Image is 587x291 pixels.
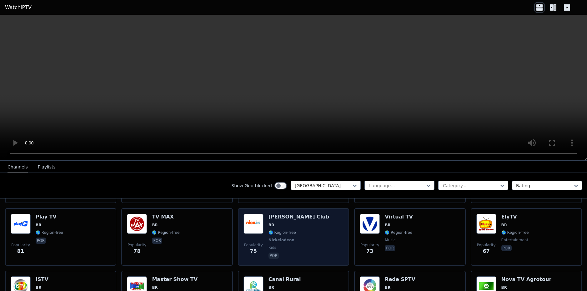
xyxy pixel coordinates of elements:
span: BR [501,285,507,290]
h6: [PERSON_NAME] Club [268,214,329,220]
span: 🌎 Region-free [501,230,529,235]
p: por [501,245,512,251]
span: 81 [17,248,24,255]
span: music [385,238,395,243]
h6: Rede SPTV [385,276,415,283]
h6: ElyTV [501,214,529,220]
span: Popularity [244,243,263,248]
span: Popularity [360,243,379,248]
p: por [268,253,279,259]
p: por [385,245,395,251]
span: 75 [250,248,257,255]
span: kids [268,245,276,250]
span: BR [268,285,274,290]
h6: Nova TV Agrotour [501,276,552,283]
h6: TV MAX [152,214,179,220]
a: WatchIPTV [5,4,32,11]
span: 67 [483,248,489,255]
span: entertainment [501,238,529,243]
h6: Play TV [36,214,63,220]
span: BR [385,223,390,228]
span: 🌎 Region-free [268,230,296,235]
span: Popularity [477,243,496,248]
h6: Canal Rural [268,276,301,283]
h6: ISTV [36,276,63,283]
button: Channels [8,161,28,173]
label: Show Geo-blocked [231,183,272,189]
span: BR [152,285,158,290]
p: por [152,238,162,244]
img: ElyTV [476,214,496,234]
h6: Master Show TV [152,276,198,283]
span: BR [385,285,390,290]
img: Nick Jr. Club [243,214,263,234]
span: Popularity [128,243,146,248]
span: BR [36,285,41,290]
img: TV MAX [127,214,147,234]
span: BR [501,223,507,228]
span: 🌎 Region-free [152,230,179,235]
p: por [36,238,46,244]
span: BR [36,223,41,228]
button: Playlists [38,161,56,173]
span: Nickelodeon [268,238,294,243]
span: BR [268,223,274,228]
span: 🌎 Region-free [385,230,412,235]
img: Virtual TV [360,214,380,234]
span: 🌎 Region-free [36,230,63,235]
span: Popularity [11,243,30,248]
img: Play TV [11,214,31,234]
span: BR [152,223,158,228]
h6: Virtual TV [385,214,413,220]
span: 73 [366,248,373,255]
span: 78 [133,248,140,255]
